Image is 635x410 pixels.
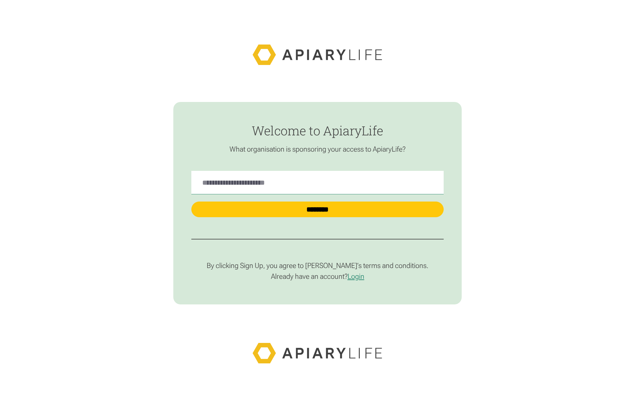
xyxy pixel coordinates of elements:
[191,145,444,154] p: What organisation is sponsoring your access to ApiaryLife?
[348,272,364,281] a: Login
[173,102,462,304] form: find-employer
[191,261,444,270] p: By clicking Sign Up, you agree to [PERSON_NAME]’s terms and conditions.
[191,272,444,281] p: Already have an account?
[191,124,444,137] h1: Welcome to ApiaryLife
